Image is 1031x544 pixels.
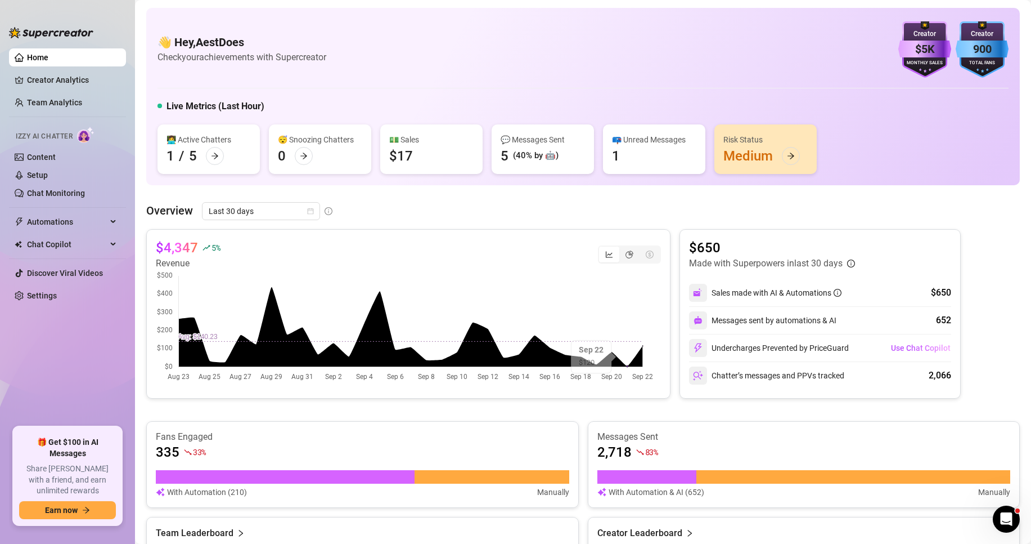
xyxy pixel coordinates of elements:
[598,246,661,264] div: segmented control
[300,152,308,160] span: arrow-right
[605,251,613,258] span: line-chart
[9,27,93,38] img: logo-BBDzfeDw.svg
[723,133,808,146] div: Risk Status
[501,133,585,146] div: 💬 Messages Sent
[19,501,116,519] button: Earn nowarrow-right
[625,251,633,258] span: pie-chart
[166,100,264,113] h5: Live Metrics (Last Hour)
[834,289,841,297] span: info-circle
[27,153,56,162] a: Content
[693,371,703,381] img: svg%3e
[209,203,313,220] span: Last 30 days
[891,344,951,353] span: Use Chat Copilot
[325,207,332,215] span: info-circle
[237,527,245,540] span: right
[278,147,286,165] div: 0
[211,242,220,253] span: 5 %
[956,60,1009,67] div: Total Fans
[898,60,951,67] div: Monthly Sales
[956,29,1009,39] div: Creator
[847,260,855,267] span: info-circle
[27,171,48,180] a: Setup
[189,147,197,165] div: 5
[27,189,85,198] a: Chat Monitoring
[156,257,220,270] article: Revenue
[993,506,1020,533] iframe: Intercom live chat
[15,217,24,226] span: thunderbolt
[890,339,951,357] button: Use Chat Copilot
[45,506,78,515] span: Earn now
[612,147,620,165] div: 1
[307,208,314,215] span: calendar
[166,133,251,146] div: 👩‍💻 Active Chatters
[694,316,703,325] img: svg%3e
[689,311,836,329] div: Messages sent by automations & AI
[646,251,654,258] span: dollar-circle
[612,133,696,146] div: 📪 Unread Messages
[898,41,951,58] div: $5K
[19,437,116,459] span: 🎁 Get $100 in AI Messages
[167,486,247,498] article: With Automation (210)
[157,34,326,50] h4: 👋 Hey, AestDoes
[193,447,206,457] span: 33 %
[712,287,841,299] div: Sales made with AI & Automations
[597,431,1011,443] article: Messages Sent
[27,235,107,253] span: Chat Copilot
[686,527,694,540] span: right
[787,152,795,160] span: arrow-right
[82,506,90,514] span: arrow-right
[157,50,326,64] article: Check your achievements with Supercreator
[184,448,192,456] span: fall
[597,486,606,498] img: svg%3e
[898,29,951,39] div: Creator
[389,147,413,165] div: $17
[929,369,951,382] div: 2,066
[537,486,569,498] article: Manually
[693,288,703,298] img: svg%3e
[15,240,22,248] img: Chat Copilot
[16,131,73,142] span: Izzy AI Chatter
[597,527,682,540] article: Creator Leaderboard
[609,486,704,498] article: With Automation & AI (652)
[978,486,1010,498] article: Manually
[156,486,165,498] img: svg%3e
[693,343,703,353] img: svg%3e
[27,98,82,107] a: Team Analytics
[636,448,644,456] span: fall
[146,202,193,219] article: Overview
[645,447,658,457] span: 83 %
[27,71,117,89] a: Creator Analytics
[19,463,116,497] span: Share [PERSON_NAME] with a friend, and earn unlimited rewards
[211,152,219,160] span: arrow-right
[597,443,632,461] article: 2,718
[156,239,198,257] article: $4,347
[156,527,233,540] article: Team Leaderboard
[898,21,951,78] img: purple-badge-B9DA21FR.svg
[936,314,951,327] div: 652
[278,133,362,146] div: 😴 Snoozing Chatters
[27,291,57,300] a: Settings
[501,147,508,165] div: 5
[931,286,951,300] div: $650
[956,21,1009,78] img: blue-badge-DgoSNQY1.svg
[156,443,179,461] article: 335
[956,41,1009,58] div: 900
[689,339,849,357] div: Undercharges Prevented by PriceGuard
[689,257,843,270] article: Made with Superpowers in last 30 days
[689,367,844,385] div: Chatter’s messages and PPVs tracked
[77,127,94,143] img: AI Chatter
[513,149,559,163] div: (40% by 🤖)
[27,269,103,278] a: Discover Viral Videos
[156,431,569,443] article: Fans Engaged
[389,133,474,146] div: 💵 Sales
[27,213,107,231] span: Automations
[27,53,48,62] a: Home
[166,147,174,165] div: 1
[689,239,855,257] article: $650
[202,244,210,252] span: rise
